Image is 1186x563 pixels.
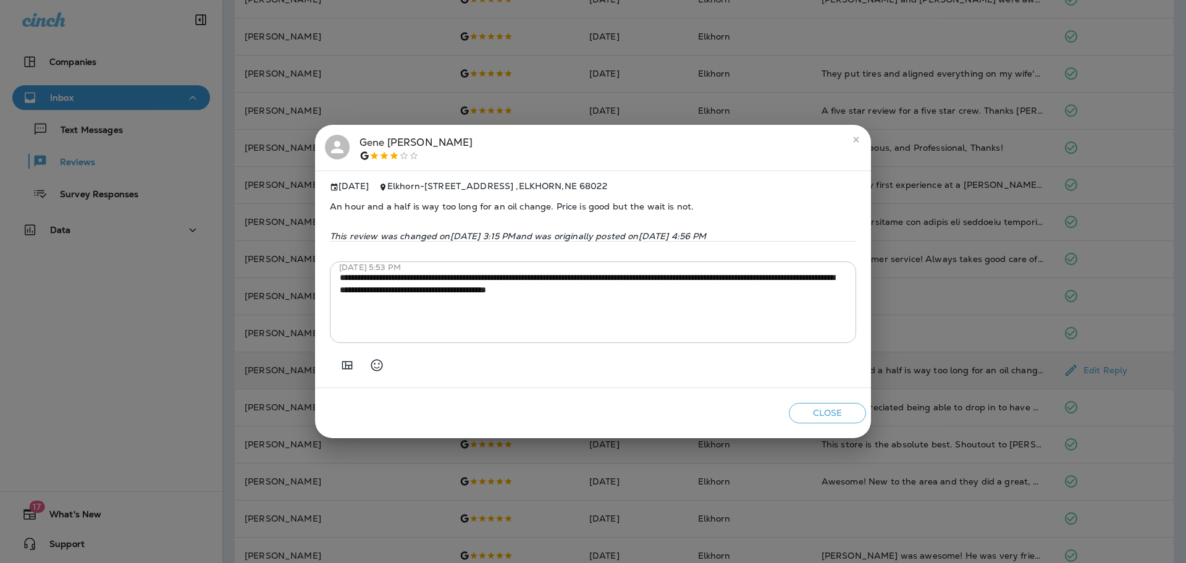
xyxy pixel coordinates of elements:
p: This review was changed on [DATE] 3:15 PM [330,231,856,241]
span: [DATE] [330,181,369,192]
button: close [846,130,866,150]
span: Elkhorn - [STREET_ADDRESS] , ELKHORN , NE 68022 [387,180,607,192]
button: Close [789,403,866,423]
button: Add in a premade template [335,353,360,378]
div: Gene [PERSON_NAME] [360,135,473,161]
span: and was originally posted on [DATE] 4:56 PM [516,231,707,242]
span: An hour and a half is way too long for an oil change. Price is good but the wait is not. [330,192,856,221]
button: Select an emoji [364,353,389,378]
